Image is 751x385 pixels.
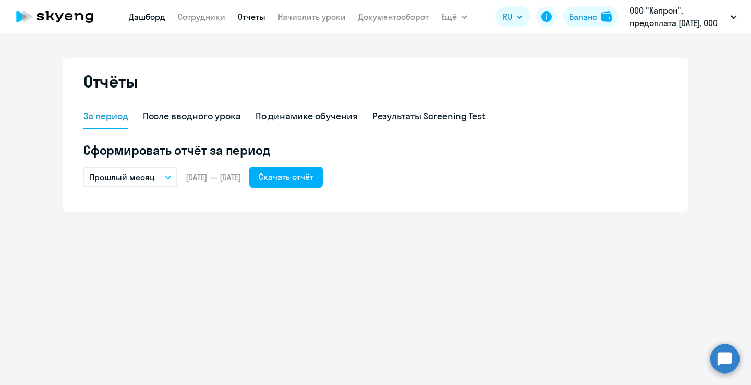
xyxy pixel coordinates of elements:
[372,109,486,123] div: Результаты Screening Test
[441,10,457,23] span: Ещё
[624,4,742,29] button: ООО "Капрон", предоплата [DATE], ООО "КАПРОН"
[83,167,177,187] button: Прошлый месяц
[259,170,313,183] div: Скачать отчёт
[178,11,225,22] a: Сотрудники
[358,11,429,22] a: Документооборот
[143,109,241,123] div: После вводного урока
[629,4,726,29] p: ООО "Капрон", предоплата [DATE], ООО "КАПРОН"
[249,167,323,188] button: Скачать отчёт
[186,171,241,183] span: [DATE] — [DATE]
[129,11,165,22] a: Дашборд
[278,11,346,22] a: Начислить уроки
[563,6,618,27] button: Балансbalance
[570,10,597,23] div: Баланс
[83,109,128,123] div: За период
[601,11,612,22] img: balance
[256,109,358,123] div: По динамике обучения
[495,6,530,27] button: RU
[441,6,467,27] button: Ещё
[83,71,138,92] h2: Отчёты
[83,142,668,158] h5: Сформировать отчёт за период
[503,10,512,23] span: RU
[238,11,265,22] a: Отчеты
[90,171,155,183] p: Прошлый месяц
